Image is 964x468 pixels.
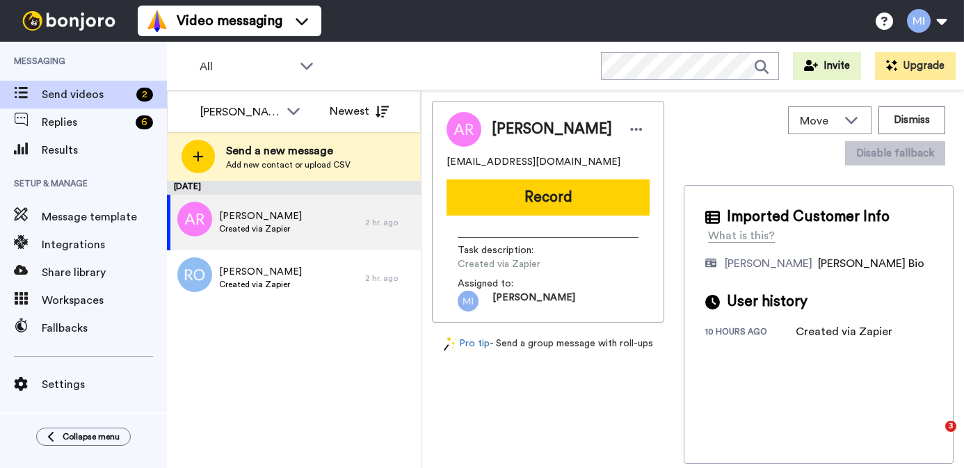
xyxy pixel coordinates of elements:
div: [PERSON_NAME] [200,104,280,120]
button: Disable fallback [845,141,945,166]
span: Send videos [42,86,131,103]
div: What is this? [708,227,775,244]
span: Imported Customer Info [727,207,890,227]
span: Message template [42,209,167,225]
div: 6 [136,115,153,129]
span: Send a new message [226,143,351,159]
div: - Send a group message with roll-ups [432,337,664,351]
iframe: Intercom live chat [917,421,950,454]
img: bj-logo-header-white.svg [17,11,121,31]
a: Pro tip [444,337,490,351]
span: Collapse menu [63,431,120,442]
span: [PERSON_NAME] Bio [818,258,924,269]
div: 2 hr. ago [365,273,414,284]
button: Invite [793,52,861,80]
span: All [200,58,293,75]
div: 2 hr. ago [365,217,414,228]
img: mi.png [458,291,479,312]
span: [PERSON_NAME] [492,291,575,312]
span: [EMAIL_ADDRESS][DOMAIN_NAME] [447,155,620,169]
span: Results [42,142,167,159]
div: [DATE] [167,181,421,195]
span: [PERSON_NAME] [219,265,302,279]
img: magic-wand.svg [444,337,456,351]
img: ar.png [177,202,212,236]
img: vm-color.svg [146,10,168,32]
button: Collapse menu [36,428,131,446]
span: Video messaging [177,11,282,31]
button: Record [447,179,650,216]
span: Created via Zapier [219,223,302,234]
span: Fallbacks [42,320,167,337]
span: Created via Zapier [458,257,590,271]
span: Created via Zapier [219,279,302,290]
img: ro.png [177,257,212,292]
span: Integrations [42,236,167,253]
div: [PERSON_NAME] [725,255,812,272]
span: Move [800,113,837,129]
button: Dismiss [878,106,945,134]
div: Created via Zapier [796,323,892,340]
span: Task description : [458,243,555,257]
span: 3 [945,421,956,432]
span: Settings [42,376,167,393]
span: Replies [42,114,130,131]
span: Add new contact or upload CSV [226,159,351,170]
span: Assigned to: [458,277,555,291]
span: Share library [42,264,167,281]
div: 2 [136,88,153,102]
img: Image of Amirah Rajasegaram [447,112,481,147]
span: User history [727,291,808,312]
span: Workspaces [42,292,167,309]
button: Newest [319,97,399,125]
span: [PERSON_NAME] [219,209,302,223]
div: 10 hours ago [705,326,796,340]
span: [PERSON_NAME] [492,119,612,140]
button: Upgrade [875,52,956,80]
